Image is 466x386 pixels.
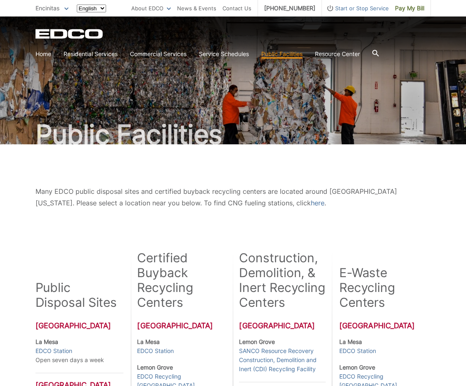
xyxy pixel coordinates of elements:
[222,4,251,13] a: Contact Us
[35,321,124,330] h3: [GEOGRAPHIC_DATA]
[239,346,325,374] a: SANCO Resource Recovery Construction, Demolition and Inert (CDI) Recycling Facility
[35,121,431,148] h1: Public Facilities
[239,250,325,310] h2: Construction, Demolition, & Inert Recycling Centers
[395,4,424,13] span: Pay My Bill
[339,346,376,355] a: EDCO Station
[35,338,58,345] strong: La Mesa
[137,364,173,371] strong: Lemon Grove
[35,29,104,39] a: EDCD logo. Return to the homepage.
[130,49,187,59] a: Commercial Services
[339,338,362,345] strong: La Mesa
[35,346,72,355] a: EDCO Station
[77,5,106,12] select: Select a language
[311,197,324,209] a: here
[35,5,59,12] span: Encinitas
[35,187,397,207] span: Many EDCO public disposal sites and certified buyback recycling centers are located around [GEOGR...
[177,4,216,13] a: News & Events
[35,49,51,59] a: Home
[239,338,275,345] strong: Lemon Grove
[35,337,124,365] p: Open seven days a week
[339,364,375,371] strong: Lemon Grove
[199,49,249,59] a: Service Schedules
[315,49,360,59] a: Resource Center
[35,280,117,310] h2: Public Disposal Sites
[131,4,171,13] a: About EDCO
[137,346,174,355] a: EDCO Station
[339,265,431,310] h2: E-Waste Recycling Centers
[64,49,118,59] a: Residential Services
[137,250,220,310] h2: Certified Buyback Recycling Centers
[239,321,325,330] h3: [GEOGRAPHIC_DATA]
[261,49,303,59] a: Public Facilities
[137,338,160,345] strong: La Mesa
[339,321,431,330] h3: [GEOGRAPHIC_DATA]
[137,321,220,330] h3: [GEOGRAPHIC_DATA]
